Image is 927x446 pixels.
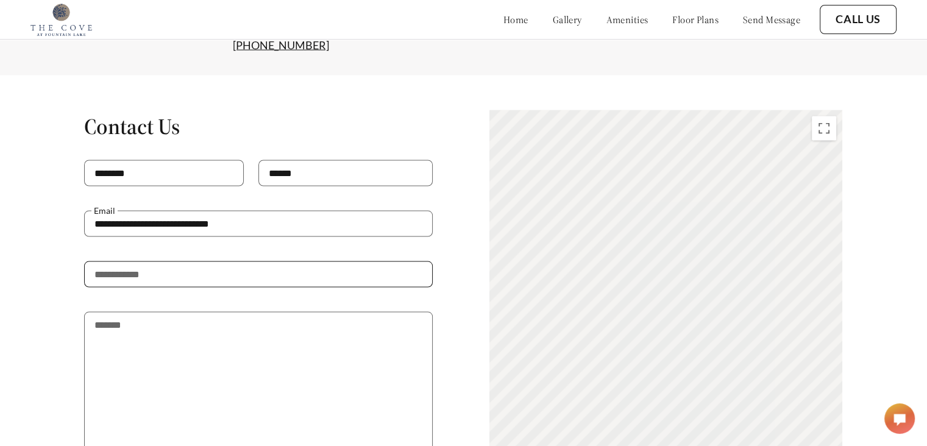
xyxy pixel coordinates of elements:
button: Call Us [820,5,897,34]
a: send message [743,13,800,26]
a: [PHONE_NUMBER] [233,38,329,51]
a: gallery [553,13,582,26]
a: floor plans [672,13,719,26]
a: amenities [606,13,648,26]
button: Toggle fullscreen view [812,116,836,140]
a: home [503,13,528,26]
h1: Contact Us [84,112,433,140]
img: cove_at_fountain_lake_logo.png [30,3,92,36]
a: Call Us [836,13,881,26]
